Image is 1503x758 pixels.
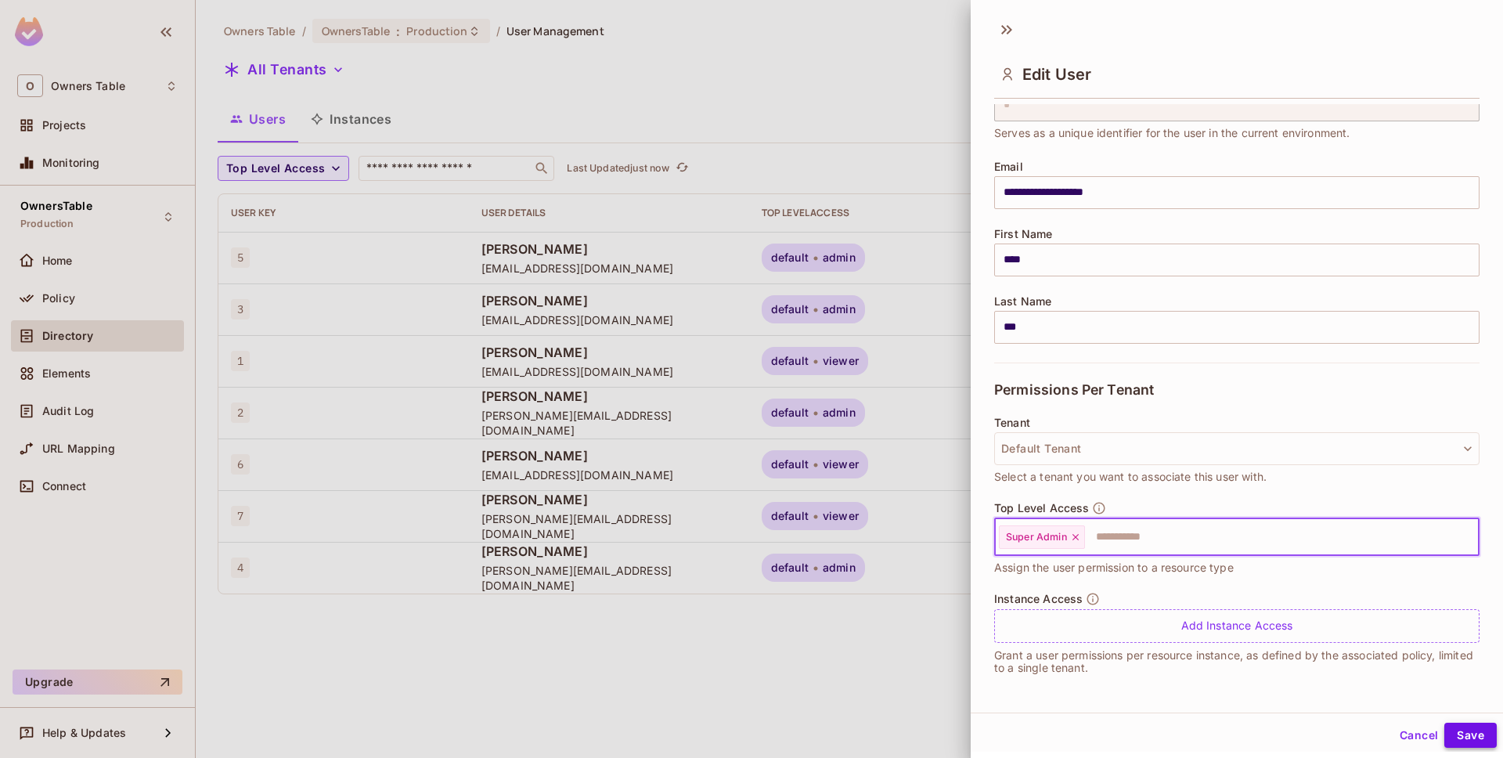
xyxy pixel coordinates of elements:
[994,228,1053,240] span: First Name
[994,382,1154,398] span: Permissions Per Tenant
[994,593,1083,605] span: Instance Access
[994,609,1480,643] div: Add Instance Access
[994,432,1480,465] button: Default Tenant
[1444,723,1497,748] button: Save
[1022,65,1091,84] span: Edit User
[994,468,1267,485] span: Select a tenant you want to associate this user with.
[999,525,1085,549] div: Super Admin
[994,125,1350,142] span: Serves as a unique identifier for the user in the current environment.
[1471,535,1474,538] button: Open
[994,295,1051,308] span: Last Name
[994,559,1234,576] span: Assign the user permission to a resource type
[1393,723,1444,748] button: Cancel
[994,649,1480,674] p: Grant a user permissions per resource instance, as defined by the associated policy, limited to a...
[994,502,1089,514] span: Top Level Access
[1006,531,1067,543] span: Super Admin
[994,417,1030,429] span: Tenant
[994,161,1023,173] span: Email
